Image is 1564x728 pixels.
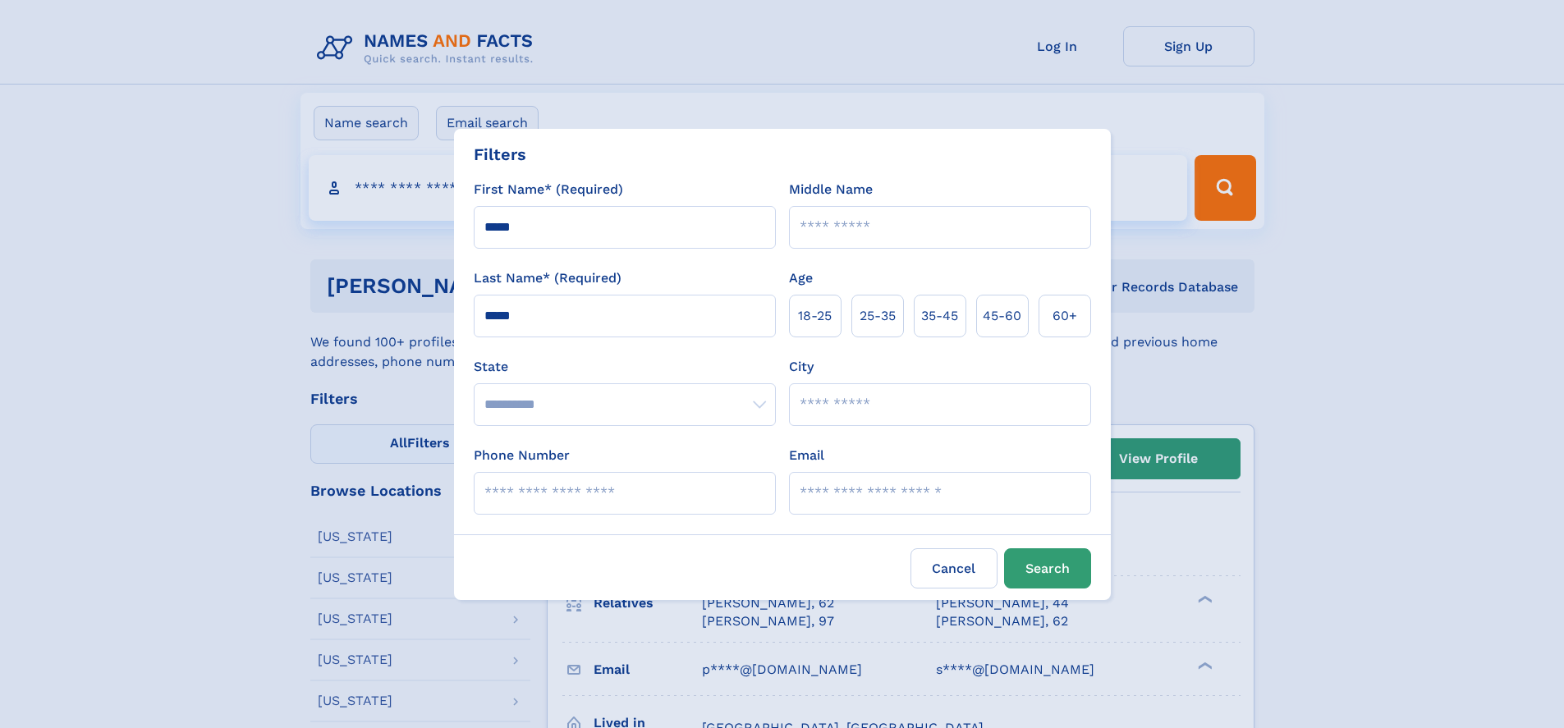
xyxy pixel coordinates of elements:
label: Cancel [910,548,998,588]
label: Email [789,446,824,465]
div: Filters [474,142,526,167]
span: 35‑45 [921,306,958,326]
span: 25‑35 [860,306,896,326]
label: State [474,357,776,377]
span: 45‑60 [983,306,1021,326]
label: Phone Number [474,446,570,465]
button: Search [1004,548,1091,588]
label: City [789,357,814,377]
span: 18‑25 [798,306,832,326]
label: Age [789,268,813,288]
label: Middle Name [789,180,873,199]
label: First Name* (Required) [474,180,623,199]
label: Last Name* (Required) [474,268,621,288]
span: 60+ [1053,306,1077,326]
